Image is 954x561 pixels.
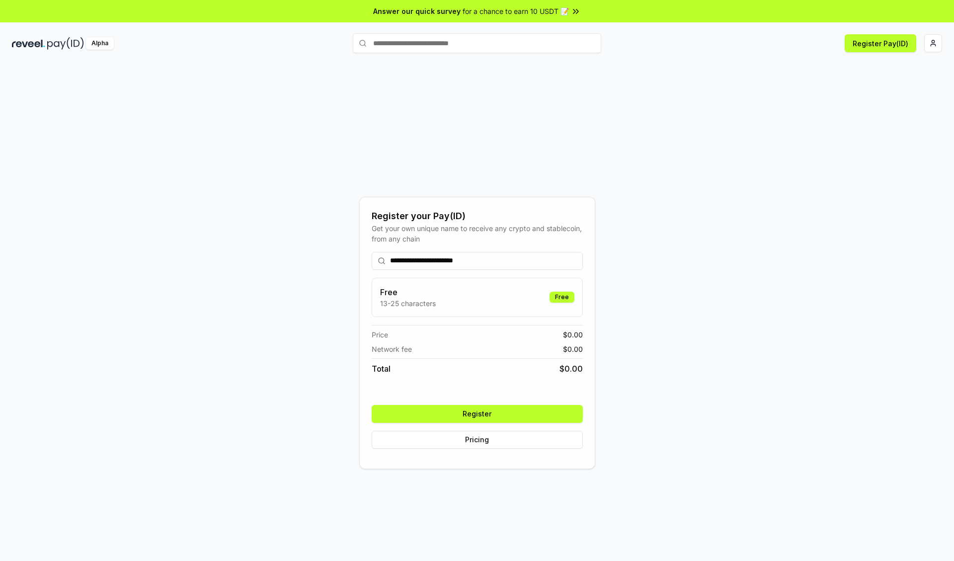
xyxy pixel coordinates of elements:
[380,298,436,309] p: 13-25 characters
[372,405,583,423] button: Register
[380,286,436,298] h3: Free
[86,37,114,50] div: Alpha
[563,344,583,354] span: $ 0.00
[372,209,583,223] div: Register your Pay(ID)
[845,34,916,52] button: Register Pay(ID)
[463,6,569,16] span: for a chance to earn 10 USDT 📝
[372,363,391,375] span: Total
[372,223,583,244] div: Get your own unique name to receive any crypto and stablecoin, from any chain
[550,292,574,303] div: Free
[373,6,461,16] span: Answer our quick survey
[372,329,388,340] span: Price
[372,431,583,449] button: Pricing
[47,37,84,50] img: pay_id
[372,344,412,354] span: Network fee
[559,363,583,375] span: $ 0.00
[12,37,45,50] img: reveel_dark
[563,329,583,340] span: $ 0.00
